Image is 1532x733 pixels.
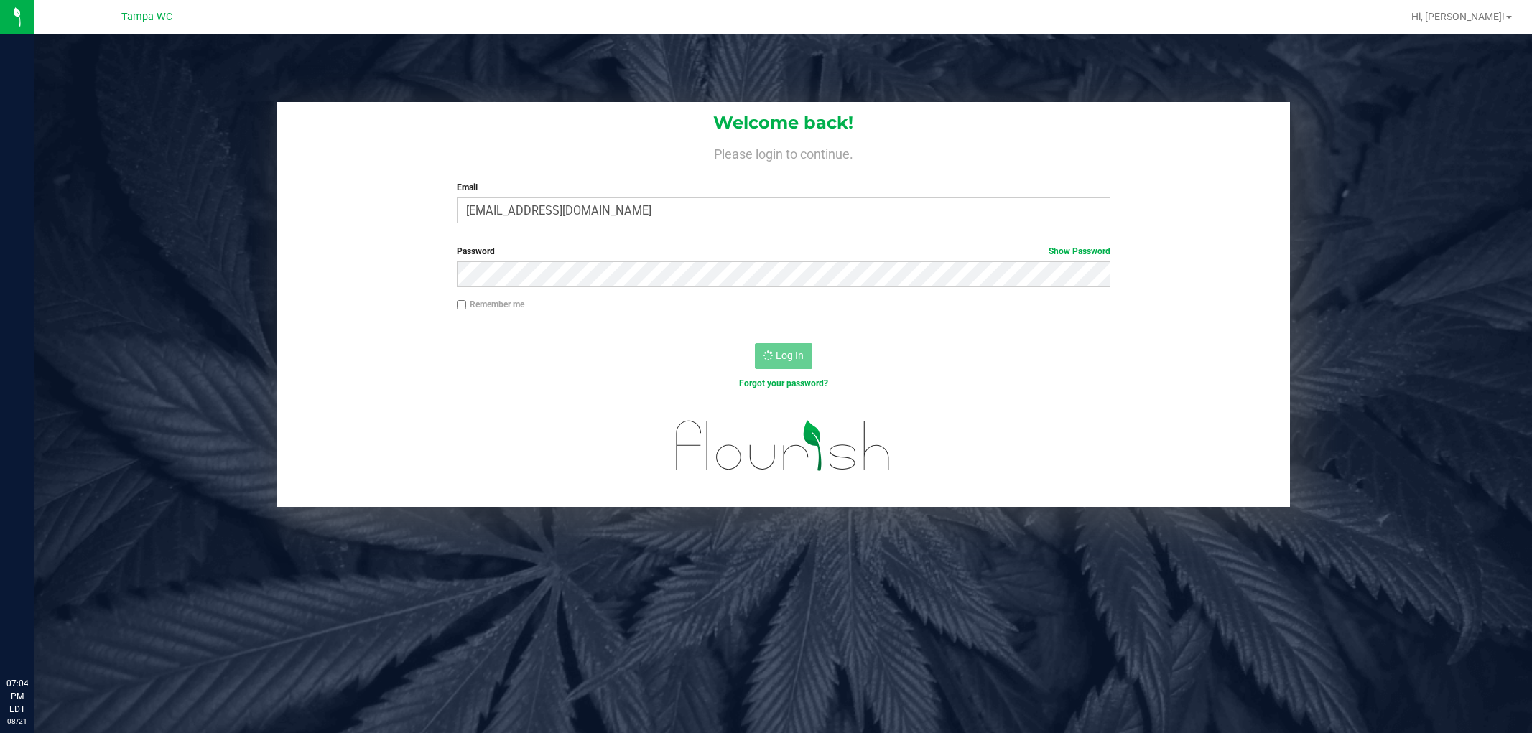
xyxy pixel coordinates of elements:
[1049,246,1110,256] a: Show Password
[277,144,1290,161] h4: Please login to continue.
[121,11,172,23] span: Tampa WC
[277,113,1290,132] h1: Welcome back!
[776,350,804,361] span: Log In
[755,343,812,369] button: Log In
[6,716,28,727] p: 08/21
[1411,11,1505,22] span: Hi, [PERSON_NAME]!
[457,181,1110,194] label: Email
[457,246,495,256] span: Password
[457,298,524,311] label: Remember me
[457,300,467,310] input: Remember me
[656,405,910,486] img: flourish_logo.svg
[739,378,828,388] a: Forgot your password?
[6,677,28,716] p: 07:04 PM EDT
